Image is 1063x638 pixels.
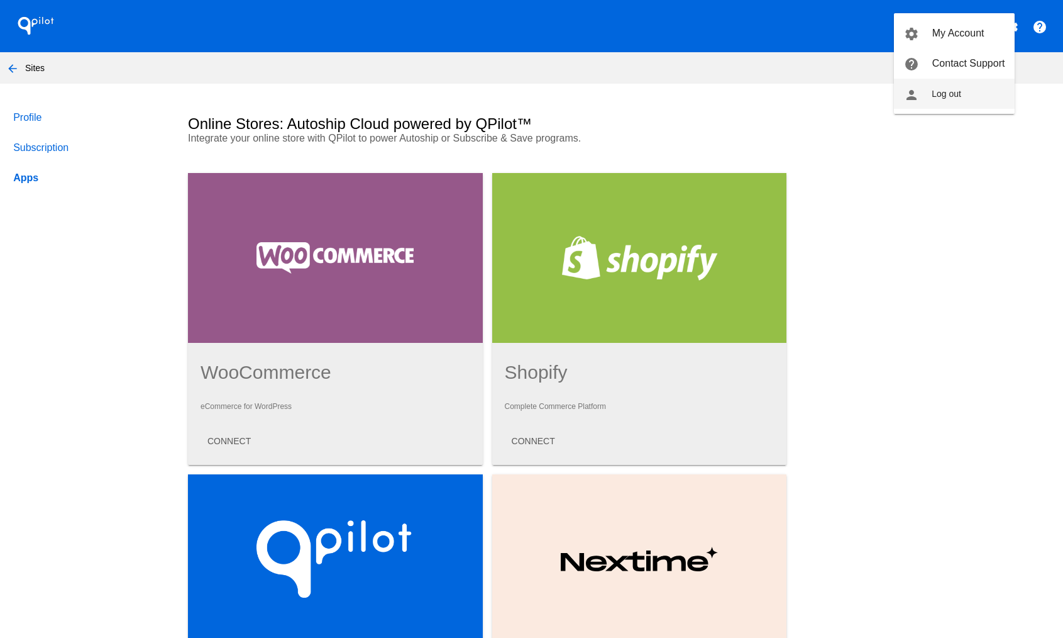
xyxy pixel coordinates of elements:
[904,87,919,103] mat-icon: person
[932,89,961,99] span: Log out
[904,26,919,42] mat-icon: settings
[904,57,919,72] mat-icon: help
[932,28,984,38] span: My Account
[932,58,1005,69] span: Contact Support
